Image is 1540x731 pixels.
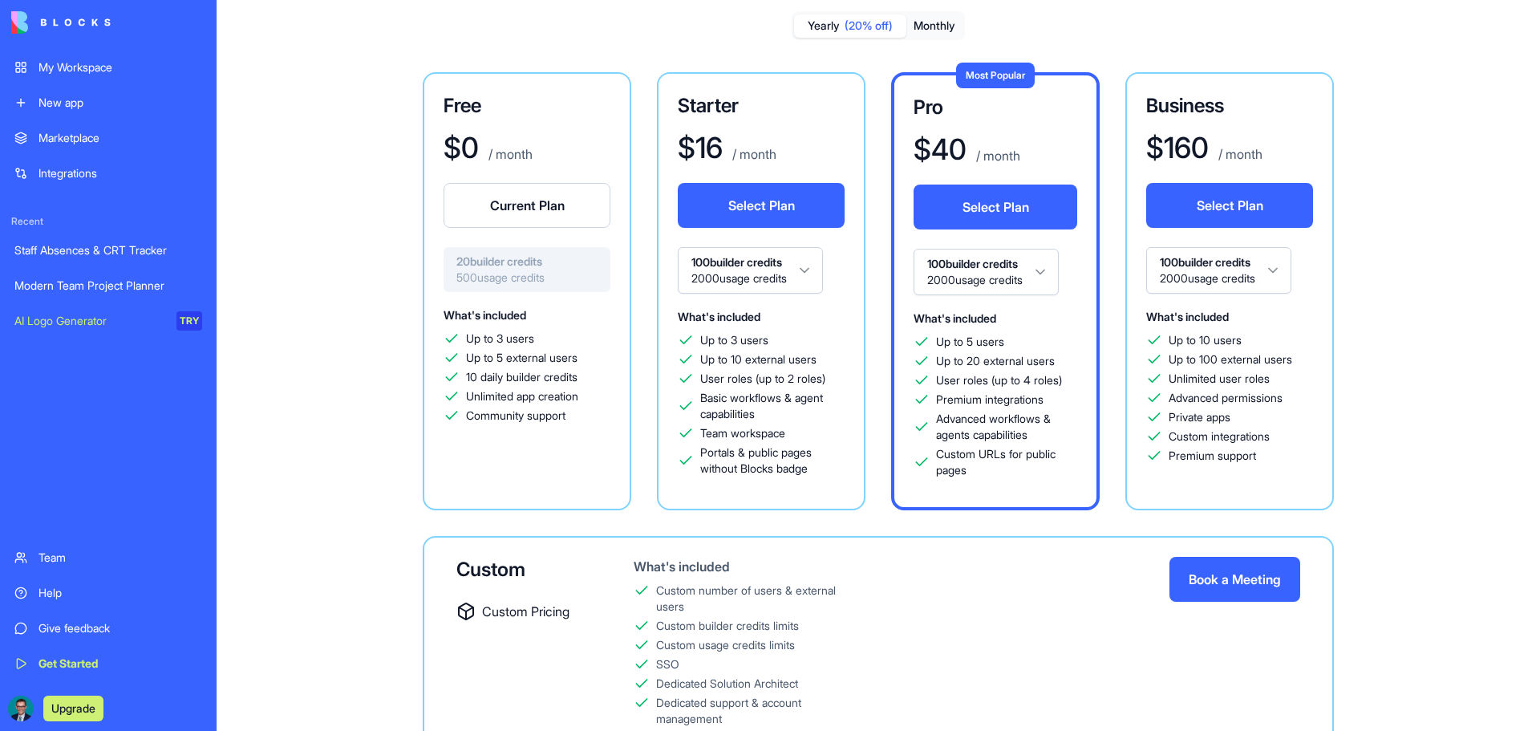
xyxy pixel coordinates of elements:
div: Get Started [38,656,202,672]
div: Custom number of users & external users [656,583,857,615]
div: SSO [656,656,679,672]
span: Custom Pricing [482,602,569,621]
a: Team [5,542,212,574]
img: logo [11,11,111,34]
a: Staff Absences & CRT Tracker [5,234,212,266]
span: Private apps [1169,409,1230,425]
div: Team [38,550,202,566]
div: Custom [456,557,582,583]
span: 10 daily builder credits [466,369,577,385]
h3: Free [444,93,610,119]
span: Up to 5 external users [466,350,577,366]
span: What's included [914,311,996,325]
span: Advanced permissions [1169,390,1283,406]
a: My Workspace [5,51,212,83]
button: Upgrade [43,696,103,721]
p: / month [1215,144,1262,164]
a: Get Started [5,648,212,680]
a: Marketplace [5,122,212,154]
span: Team workspace [700,425,785,441]
button: Select Plan [914,185,1077,229]
a: Integrations [5,157,212,189]
span: Up to 10 users [1169,332,1242,348]
button: Monthly [906,14,962,38]
div: My Workspace [38,59,202,75]
div: Dedicated Solution Architect [656,676,798,692]
span: User roles (up to 4 roles) [936,372,1062,388]
a: New app [5,87,212,119]
div: Help [38,585,202,601]
a: Upgrade [43,700,103,716]
span: Up to 100 external users [1169,351,1292,368]
button: Yearly [794,14,906,38]
button: Select Plan [1146,183,1313,228]
span: Basic workflows & agent capabilities [700,390,845,422]
div: AI Logo Generator [14,313,165,329]
div: Integrations [38,165,202,181]
div: Custom usage credits limits [656,637,795,653]
span: 500 usage credits [456,270,598,286]
span: What's included [1146,310,1229,323]
span: Premium integrations [936,392,1044,408]
div: New app [38,95,202,111]
span: Up to 3 users [466,331,534,347]
div: Marketplace [38,130,202,146]
span: What's included [678,310,760,323]
a: Modern Team Project Planner [5,270,212,302]
span: Up to 10 external users [700,351,817,368]
h1: $ 0 [444,132,479,164]
span: Advanced workflows & agents capabilities [936,411,1077,443]
h3: Starter [678,93,845,119]
span: Up to 3 users [700,332,768,348]
span: What's included [444,308,526,322]
button: Select Plan [678,183,845,228]
span: Recent [5,215,212,228]
span: Up to 5 users [936,334,1004,350]
div: Give feedback [38,620,202,636]
p: / month [485,144,533,164]
h1: $ 40 [914,133,967,165]
div: TRY [176,311,202,331]
p: / month [729,144,776,164]
span: Up to 20 external users [936,353,1055,369]
div: Staff Absences & CRT Tracker [14,242,202,258]
div: Modern Team Project Planner [14,278,202,294]
h1: $ 16 [678,132,723,164]
button: Current Plan [444,183,610,228]
p: / month [973,146,1020,165]
span: Custom integrations [1169,428,1270,445]
span: Premium support [1169,448,1256,464]
h3: Business [1146,93,1313,119]
span: (20% off) [845,18,893,34]
span: Community support [466,408,565,424]
h1: $ 160 [1146,132,1209,164]
span: Unlimited app creation [466,388,578,404]
span: Portals & public pages without Blocks badge [700,445,845,477]
span: Most Popular [966,69,1025,81]
a: Give feedback [5,612,212,644]
div: What's included [634,557,857,576]
a: Help [5,577,212,609]
a: AI Logo GeneratorTRY [5,305,212,337]
span: Unlimited user roles [1169,371,1270,387]
span: 20 builder credits [456,254,598,270]
div: Dedicated support & account management [656,695,857,727]
img: ACg8ocIWlyrQpyC9rYw-i5p2BYllzGazdWR06BEnwygcaoTbuhncZJth=s96-c [8,696,34,721]
button: Book a Meeting [1169,557,1300,602]
div: Custom builder credits limits [656,618,799,634]
h3: Pro [914,95,1077,120]
span: User roles (up to 2 roles) [700,371,825,387]
span: Custom URLs for public pages [936,446,1077,478]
